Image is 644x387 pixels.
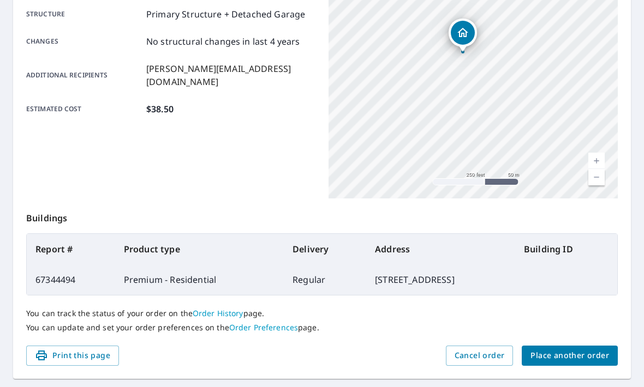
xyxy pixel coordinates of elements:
th: Report # [27,234,115,264]
th: Address [366,234,515,264]
div: Dropped pin, building 1, Residential property, 31612 50th Ave E Eatonville, WA 98328 [449,19,477,52]
p: Estimated cost [26,102,142,116]
p: You can update and set your order preferences on the page. [26,323,618,332]
a: Order History [193,308,243,318]
th: Delivery [284,234,366,264]
button: Cancel order [446,346,514,366]
span: Place another order [530,349,609,362]
th: Product type [115,234,284,264]
td: Regular [284,264,366,295]
td: [STREET_ADDRESS] [366,264,515,295]
button: Place another order [522,346,618,366]
p: Buildings [26,198,618,233]
th: Building ID [515,234,617,264]
p: Structure [26,8,142,21]
p: Additional recipients [26,62,142,88]
a: Order Preferences [229,322,298,332]
p: $38.50 [146,102,174,116]
p: Changes [26,35,142,48]
p: You can track the status of your order on the page. [26,309,618,318]
td: Premium - Residential [115,264,284,295]
p: [PERSON_NAME][EMAIL_ADDRESS][DOMAIN_NAME] [146,62,315,88]
button: Print this page [26,346,119,366]
a: Current Level 17, Zoom In [588,153,605,169]
a: Current Level 17, Zoom Out [588,169,605,185]
span: Cancel order [455,349,505,362]
td: 67344494 [27,264,115,295]
p: Primary Structure + Detached Garage [146,8,305,21]
p: No structural changes in last 4 years [146,35,300,48]
span: Print this page [35,349,110,362]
